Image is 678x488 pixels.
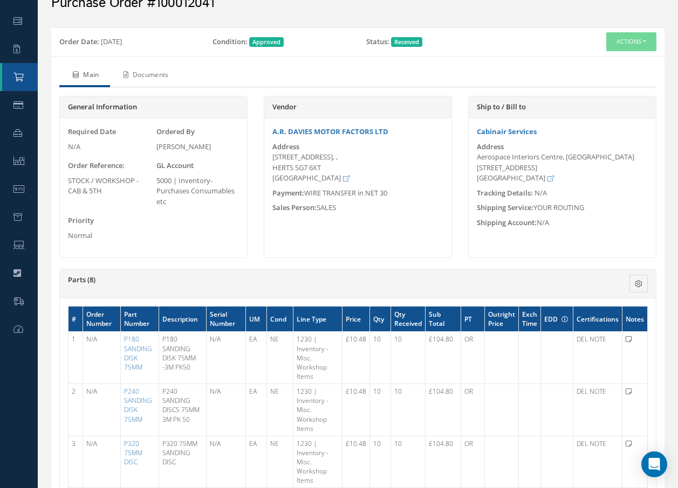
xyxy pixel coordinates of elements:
td: EA [246,436,267,488]
label: Ordered By [156,127,195,137]
td: P240 SANDING DISCS 75MM 3M PK 50 [159,384,207,436]
td: N/A [83,332,120,384]
td: DEL NOTE [573,436,622,488]
th: EDD [541,306,573,332]
button: Actions [606,32,656,51]
th: Cond [266,306,293,332]
td: 3 [69,436,83,488]
h5: Parts (8) [68,276,549,284]
div: [STREET_ADDRESS], , HERTS SG7 6XT [GEOGRAPHIC_DATA] [272,152,443,184]
th: Order Number [83,306,120,332]
a: P240 SANDING DISK 75MM [124,387,152,423]
span: Payment: [272,188,304,198]
div: Normal [68,231,151,241]
a: Main [59,65,110,87]
div: N/A [469,218,656,228]
td: N/A [207,384,246,436]
div: SALES [264,203,451,213]
td: 1 [69,332,83,384]
label: Priority [68,215,94,226]
td: OR [461,436,484,488]
div: Open Intercom Messenger [641,451,667,477]
span: Approved [249,37,284,47]
span: Shipping Service: [477,203,533,212]
td: N/A [207,436,246,488]
div: WIRE TRANSFER in NET 30 [264,188,451,199]
span: Shipping Account: [477,218,537,227]
span: [DATE] [101,37,122,46]
td: £10.48 [342,384,370,436]
th: Outright Price [484,306,518,332]
span: Tracking Details: [477,188,533,198]
h5: General Information [68,103,239,111]
a: A.R. DAVIES MOTOR FACTORS LTD [272,127,388,136]
label: Address [272,143,299,151]
td: 10 [391,436,425,488]
td: £104.80 [425,436,461,488]
td: 10 [391,384,425,436]
td: £10.48 [342,332,370,384]
div: Aerospace Interiors Centre, [GEOGRAPHIC_DATA] [STREET_ADDRESS] [GEOGRAPHIC_DATA] [477,152,648,184]
div: STOCK / WORKSHOP - CAB & 5TH [68,176,151,197]
td: £104.80 [425,332,461,384]
td: £10.48 [342,436,370,488]
th: Serial Number [207,306,246,332]
td: 10 [370,384,391,436]
div: [PERSON_NAME] [156,142,239,152]
label: Order Reference: [68,161,125,171]
td: N/A [83,436,120,488]
td: OR [461,384,484,436]
span: N/A [535,188,547,198]
th: Sub Total [425,306,461,332]
th: Description [159,306,207,332]
label: Address [477,143,504,151]
th: UM [246,306,267,332]
td: NE [266,384,293,436]
td: 10 [391,332,425,384]
td: P320 75MM SANDING DISC [159,436,207,488]
td: 1230 | Inventory - Misc. Workshop Items [293,436,342,488]
th: PT [461,306,484,332]
th: Line Type [293,306,342,332]
th: # [69,306,83,332]
td: DEL NOTE [573,332,622,384]
label: Condition: [213,37,248,47]
td: EA [246,384,267,436]
td: N/A [207,332,246,384]
label: Required Date [68,127,116,137]
th: Part Number [120,306,159,332]
label: Order Date: [59,37,99,47]
a: P320 75MM DISC [124,439,142,466]
label: GL Account [156,161,194,171]
td: DEL NOTE [573,384,622,436]
td: 1230 | Inventory - Misc. Workshop Items [293,332,342,384]
th: Certifications [573,306,622,332]
th: Notes [622,306,648,332]
td: NE [266,436,293,488]
a: Cabinair Services [477,127,537,136]
td: 2 [69,384,83,436]
h5: Ship to / Bill to [477,103,648,111]
td: 10 [370,436,391,488]
td: N/A [83,384,120,436]
span: Sales Person: [272,203,317,212]
td: 10 [370,332,391,384]
span: Received [391,37,422,47]
div: 5000 | Inventory- Purchases Consumables etc [156,176,239,207]
td: NE [266,332,293,384]
a: P180 SANDING DISK 75MM [124,334,152,371]
div: N/A [68,142,151,152]
div: YOUR ROUTING [469,203,656,213]
td: P180 SANDING DISK 75MM -3M PK50 [159,332,207,384]
th: Exch Time [519,306,541,332]
td: OR [461,332,484,384]
a: Documents [110,65,180,87]
td: 1230 | Inventory - Misc. Workshop Items [293,384,342,436]
label: Status: [366,37,389,47]
td: EA [246,332,267,384]
h5: Vendor [272,103,443,111]
th: Price [342,306,370,332]
th: Qty Received [391,306,425,332]
th: Qty [370,306,391,332]
td: £104.80 [425,384,461,436]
